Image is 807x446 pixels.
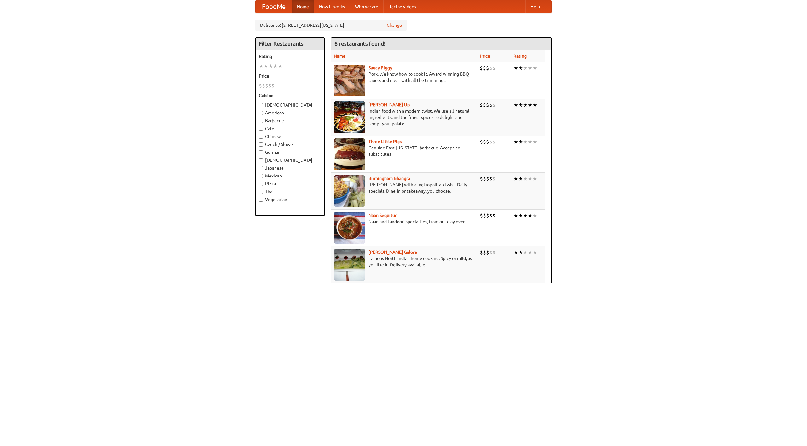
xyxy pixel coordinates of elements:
[483,249,486,256] li: $
[259,149,321,155] label: German
[532,101,537,108] li: ★
[334,71,475,84] p: Pork. We know how to cook it. Award-winning BBQ sauce, and meat with all the trimmings.
[523,249,528,256] li: ★
[273,63,278,70] li: ★
[486,249,489,256] li: $
[259,63,264,70] li: ★
[480,138,483,145] li: $
[492,65,496,72] li: $
[486,175,489,182] li: $
[334,54,345,59] a: Name
[483,138,486,145] li: $
[259,133,321,140] label: Chinese
[532,212,537,219] li: ★
[259,111,263,115] input: American
[483,101,486,108] li: $
[528,249,532,256] li: ★
[489,65,492,72] li: $
[489,175,492,182] li: $
[369,250,417,255] b: [PERSON_NAME] Galore
[262,82,265,89] li: $
[483,175,486,182] li: $
[334,182,475,194] p: [PERSON_NAME] with a metropolitan twist. Daily specials. Dine-in or takeaway, you choose.
[518,138,523,145] li: ★
[334,255,475,268] p: Famous North Indian home cooking. Spicy or mild, as you like it. Delivery available.
[259,157,321,163] label: [DEMOGRAPHIC_DATA]
[334,138,365,170] img: littlepigs.jpg
[259,103,263,107] input: [DEMOGRAPHIC_DATA]
[259,119,263,123] input: Barbecue
[259,53,321,60] h5: Rating
[483,65,486,72] li: $
[334,108,475,127] p: Indian food with a modern twist. We use all-natural ingredients and the finest spices to delight ...
[489,212,492,219] li: $
[514,249,518,256] li: ★
[334,65,365,96] img: saucy.jpg
[492,175,496,182] li: $
[532,65,537,72] li: ★
[259,102,321,108] label: [DEMOGRAPHIC_DATA]
[259,142,263,147] input: Czech / Slovak
[259,141,321,148] label: Czech / Slovak
[259,110,321,116] label: American
[486,212,489,219] li: $
[523,101,528,108] li: ★
[334,212,365,244] img: naansequitur.jpg
[518,101,523,108] li: ★
[369,213,397,218] a: Naan Sequitur
[369,102,410,107] a: [PERSON_NAME] Up
[480,65,483,72] li: $
[489,249,492,256] li: $
[518,65,523,72] li: ★
[532,138,537,145] li: ★
[480,101,483,108] li: $
[383,0,421,13] a: Recipe videos
[518,212,523,219] li: ★
[480,249,483,256] li: $
[514,101,518,108] li: ★
[268,63,273,70] li: ★
[259,165,321,171] label: Japanese
[271,82,275,89] li: $
[259,198,263,202] input: Vegetarian
[259,190,263,194] input: Thai
[528,175,532,182] li: ★
[489,101,492,108] li: $
[369,176,410,181] a: Birmingham Bhangra
[334,249,365,281] img: currygalore.jpg
[259,135,263,139] input: Chinese
[528,138,532,145] li: ★
[518,249,523,256] li: ★
[483,212,486,219] li: $
[518,175,523,182] li: ★
[334,175,365,207] img: bhangra.jpg
[480,175,483,182] li: $
[525,0,545,13] a: Help
[259,173,321,179] label: Mexican
[528,212,532,219] li: ★
[259,82,262,89] li: $
[350,0,383,13] a: Who we are
[492,249,496,256] li: $
[259,158,263,162] input: [DEMOGRAPHIC_DATA]
[268,82,271,89] li: $
[259,125,321,132] label: Cafe
[369,65,392,70] a: Saucy Piggy
[259,182,263,186] input: Pizza
[265,82,268,89] li: $
[259,73,321,79] h5: Price
[292,0,314,13] a: Home
[369,139,402,144] a: Three Little Pigs
[528,65,532,72] li: ★
[523,212,528,219] li: ★
[528,101,532,108] li: ★
[334,145,475,157] p: Genuine East [US_STATE] barbecue. Accept no substitutes!
[514,138,518,145] li: ★
[532,175,537,182] li: ★
[278,63,282,70] li: ★
[514,175,518,182] li: ★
